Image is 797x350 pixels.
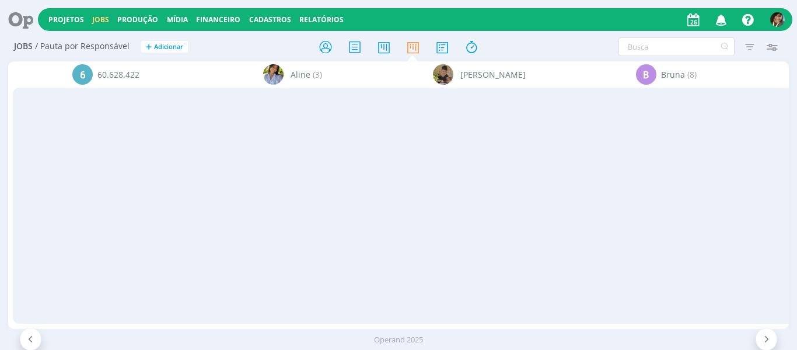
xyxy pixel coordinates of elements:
[48,15,84,25] a: Projetos
[291,68,310,81] span: Aline
[687,68,697,81] span: (8)
[313,68,322,81] span: (3)
[299,15,344,25] a: Relatórios
[770,9,785,30] button: S
[45,15,88,25] button: Projetos
[146,41,152,53] span: +
[92,15,109,25] a: Jobs
[141,41,188,53] button: +Adicionar
[296,15,347,25] button: Relatórios
[263,64,284,85] img: A
[154,43,183,51] span: Adicionar
[117,15,158,25] a: Produção
[246,15,295,25] button: Cadastros
[460,68,526,81] span: [PERSON_NAME]
[193,15,244,25] button: Financeiro
[89,15,113,25] button: Jobs
[163,15,191,25] button: Mídia
[661,68,685,81] span: Bruna
[196,15,240,25] a: Financeiro
[167,15,188,25] a: Mídia
[636,64,656,85] div: B
[433,64,453,85] img: A
[114,15,162,25] button: Produção
[618,37,735,56] input: Busca
[770,12,785,27] img: S
[97,68,139,81] span: 60.628.422
[72,64,93,85] div: 6
[249,15,291,25] span: Cadastros
[35,41,130,51] span: / Pauta por Responsável
[14,41,33,51] span: Jobs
